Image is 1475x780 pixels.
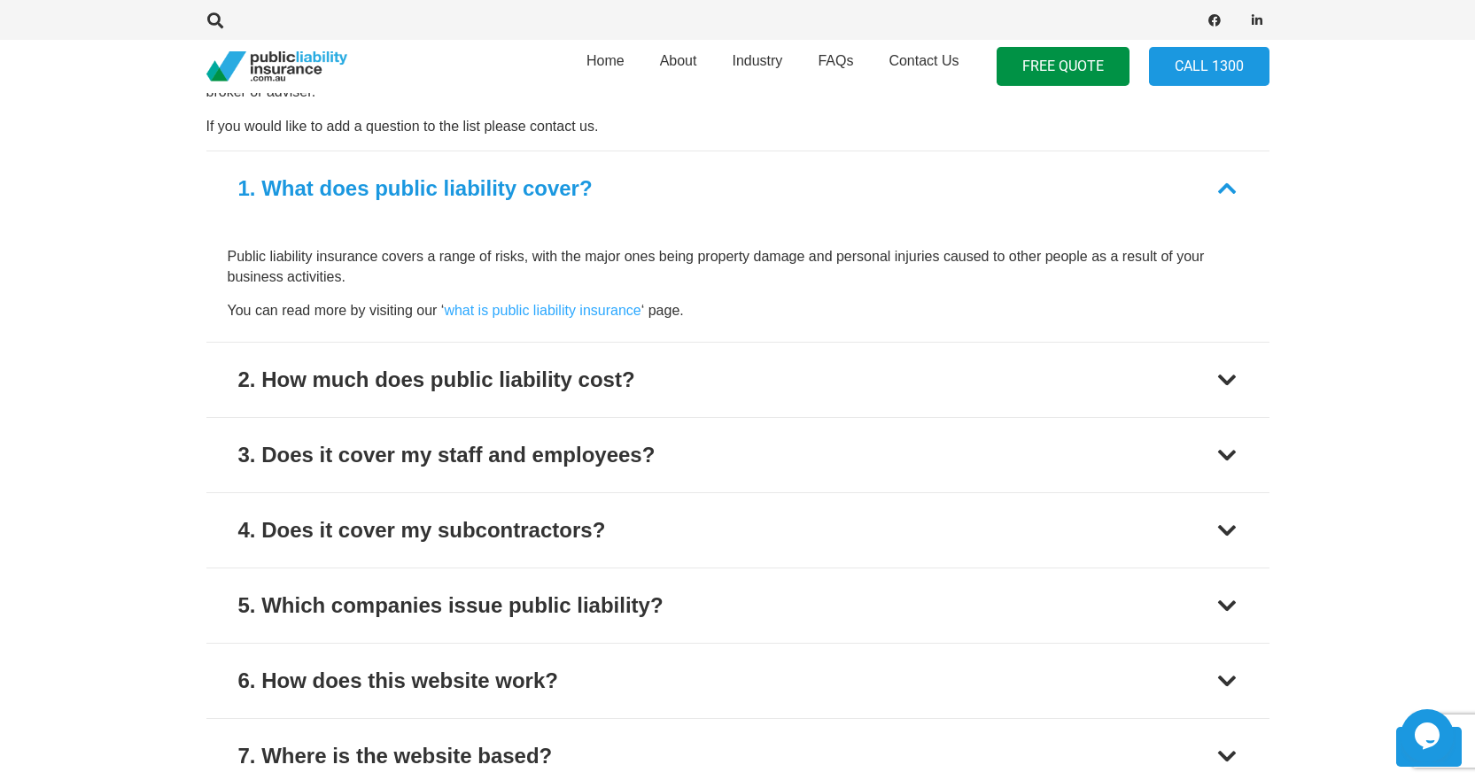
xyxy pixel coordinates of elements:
[1245,8,1269,33] a: LinkedIn
[206,418,1269,492] button: 3. Does it cover my staff and employees?
[569,35,642,98] a: Home
[206,117,1269,136] p: If you would like to add a question to the list please contact us.
[206,151,1269,226] button: 1. What does public liability cover?
[206,343,1269,417] button: 2. How much does public liability cost?
[238,514,606,546] div: 4. Does it cover my subcontractors?
[997,47,1130,87] a: FREE QUOTE
[198,12,234,28] a: Search
[238,439,656,471] div: 3. Does it cover my staff and employees?
[238,590,664,622] div: 5. Which companies issue public liability?
[660,53,697,68] span: About
[732,53,782,68] span: Industry
[238,173,593,205] div: 1. What does public liability cover?
[1149,47,1269,87] a: Call 1300
[206,51,347,82] a: pli_logotransparent
[1401,709,1457,762] iframe: chat widget
[714,35,800,98] a: Industry
[228,247,1248,287] p: Public liability insurance covers a range of risks, with the major ones being property damage and...
[818,53,853,68] span: FAQs
[238,364,635,396] div: 2. How much does public liability cost?
[206,568,1269,643] button: 5. Which companies issue public liability?
[800,35,871,98] a: FAQs
[871,35,976,98] a: Contact Us
[642,35,715,98] a: About
[238,665,558,697] div: 6. How does this website work?
[586,53,625,68] span: Home
[1396,727,1462,767] a: Back to top
[889,53,959,68] span: Contact Us
[1202,8,1227,33] a: Facebook
[444,303,640,318] a: what is public liability insurance
[238,740,553,772] div: 7. Where is the website based?
[206,493,1269,568] button: 4. Does it cover my subcontractors?
[206,644,1269,718] button: 6. How does this website work?
[228,301,1248,320] p: You can read more by visiting our ‘ ‘ page.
